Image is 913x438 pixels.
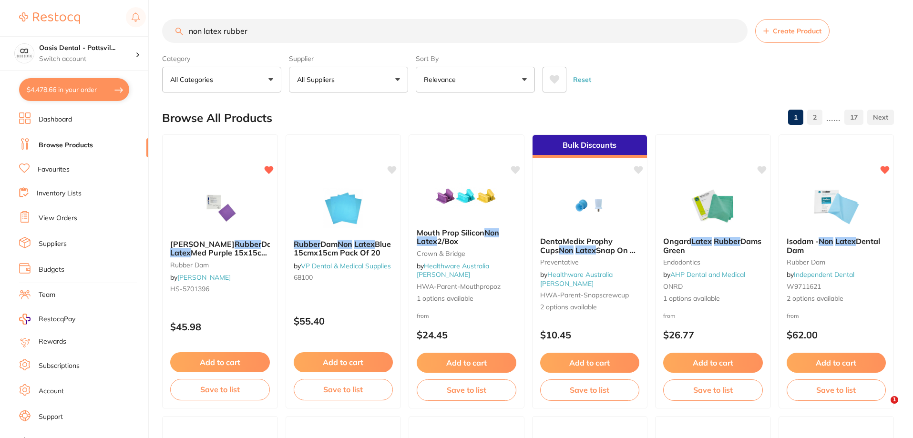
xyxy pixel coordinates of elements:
span: Isodam - [787,236,819,246]
span: Mouth Prop Silicon [417,228,484,237]
em: Latex [691,236,712,246]
button: Save to list [540,379,640,400]
small: Preventative [540,258,640,266]
p: $45.98 [170,321,270,332]
iframe: Intercom live chat [871,396,894,419]
a: Budgets [39,265,64,275]
b: Mouth Prop Silicon Non Latex 2/Box [417,228,516,246]
button: Save to list [170,379,270,400]
a: Subscriptions [39,361,80,371]
p: All Categories [170,75,217,84]
button: Reset [570,67,594,92]
img: Ongard Latex Rubber Dams Green [682,182,744,229]
img: Restocq Logo [19,12,80,24]
button: Add to cart [540,353,640,373]
b: Isodam - Non Latex Dental Dam [787,237,886,255]
span: by [787,270,854,279]
span: by [294,262,391,270]
a: Support [39,412,63,422]
button: Save to list [294,379,393,400]
span: DentaMedix Prophy Cups [540,236,613,255]
em: Latex [575,245,596,255]
a: VP Dental & Medical Supplies [301,262,391,270]
em: Latex [835,236,856,246]
span: ONRD [663,282,683,291]
a: View Orders [39,214,77,223]
span: 1 options available [663,294,763,304]
span: from [417,312,429,319]
button: All Categories [162,67,281,92]
h2: Browse All Products [162,112,272,125]
span: 1 [891,396,898,404]
p: $55.40 [294,316,393,326]
div: Bulk Discounts [533,135,647,158]
span: Dam [261,239,278,249]
span: 2 options available [787,294,886,304]
button: Create Product [755,19,830,43]
button: Save to list [417,379,516,400]
img: Oasis Dental - Pottsville [15,44,34,63]
small: rubber dam [787,258,886,266]
span: by [540,270,613,287]
em: Non [338,239,352,249]
a: [PERSON_NAME] [177,273,231,282]
p: $26.77 [663,329,763,340]
p: Relevance [424,75,460,84]
em: Latex [170,248,191,257]
span: Ongard [663,236,691,246]
a: Rewards [39,337,66,346]
button: Save to list [663,379,763,400]
a: Favourites [38,165,70,174]
button: Add to cart [170,352,270,372]
a: 2 [807,108,822,127]
em: Non [559,245,574,255]
a: Team [39,290,55,300]
a: 1 [788,108,803,127]
span: by [663,270,745,279]
label: Sort By [416,54,535,63]
span: 2/Box [437,236,458,246]
b: HENRY SCHEIN Rubber Dam Non Latex Med Purple 15x15cm Box30 [170,240,270,257]
em: Rubber [714,236,740,246]
img: HENRY SCHEIN Rubber Dam Non Latex Med Purple 15x15cm Box30 [189,184,251,232]
small: endodontics [663,258,763,266]
span: Dam [320,239,338,249]
a: Browse Products [39,141,93,150]
span: HWA-parent-mouthpropoz [417,282,501,291]
p: Switch account [39,54,135,64]
a: Restocq Logo [19,7,80,29]
p: ...... [826,112,841,123]
a: Independent Dental [794,270,854,279]
img: DentaMedix Prophy Cups Non Latex Snap On & Screw In - 100/Pack [559,182,621,229]
a: Dashboard [39,115,72,124]
a: 17 [844,108,863,127]
span: Dams Green [663,236,761,255]
button: Add to cart [294,352,393,372]
b: Rubber Dam Non Latex Blue 15cmx15cm Pack Of 20 [294,240,393,257]
button: Relevance [416,67,535,92]
a: Healthware Australia [PERSON_NAME] [417,262,489,279]
a: Suppliers [39,239,67,249]
em: Latex [354,239,375,249]
span: from [663,312,676,319]
em: Latex [417,236,437,246]
a: Inventory Lists [37,189,82,198]
span: Blue 15cmx15cm Pack Of 20 [294,239,391,257]
p: $10.45 [540,329,640,340]
a: Healthware Australia [PERSON_NAME] [540,270,613,287]
span: Dental Dam [787,236,880,255]
button: $4,478.66 in your order [19,78,129,101]
span: [PERSON_NAME] [170,239,235,249]
b: DentaMedix Prophy Cups Non Latex Snap On & Screw In - 100/Pack [540,237,640,255]
button: All Suppliers [289,67,408,92]
label: Supplier [289,54,408,63]
p: $62.00 [787,329,886,340]
input: Search Products [162,19,748,43]
span: 1 options available [417,294,516,304]
span: Med Purple 15x15cm Box30 [170,248,268,266]
button: Add to cart [417,353,516,373]
span: 2 options available [540,303,640,312]
img: Isodam - Non Latex Dental Dam [805,182,867,229]
em: Rubber [294,239,320,249]
span: W9711621 [787,282,821,291]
